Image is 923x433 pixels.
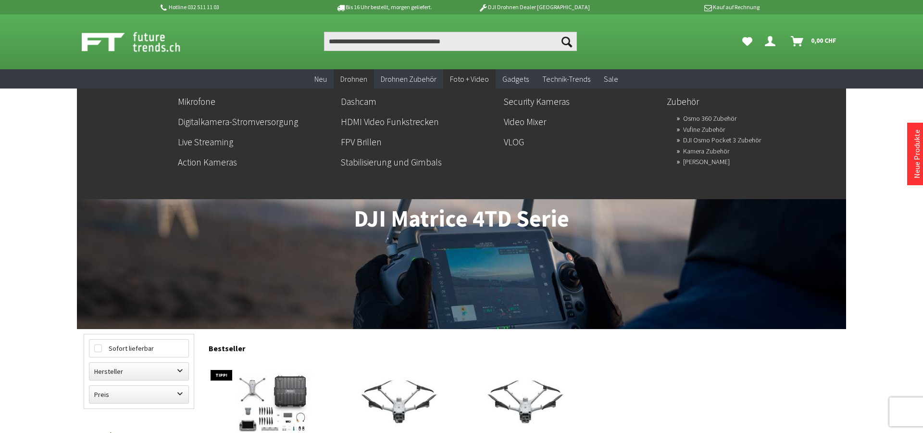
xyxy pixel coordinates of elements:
[340,74,367,84] span: Drohnen
[82,30,201,54] img: Shop Futuretrends - zur Startseite wechseln
[341,93,496,110] a: Dashcam
[178,154,333,170] a: Action Kameras
[597,69,625,89] a: Sale
[381,74,437,84] span: Drohnen Zubehör
[496,69,536,89] a: Gadgets
[178,114,333,130] a: Digitalkamera-Stromversorgung
[683,155,730,168] a: Gimbal Zubehör
[502,74,529,84] span: Gadgets
[536,69,597,89] a: Technik-Trends
[504,114,659,130] a: Video Mixer
[178,93,333,110] a: Mikrofone
[604,74,618,84] span: Sale
[737,32,757,51] a: Meine Favoriten
[557,32,577,51] button: Suchen
[443,69,496,89] a: Foto + Video
[683,112,736,125] a: Osmo 360 Zubehör
[374,69,443,89] a: Drohnen Zubehör
[89,386,188,403] label: Preis
[334,69,374,89] a: Drohnen
[667,93,822,110] a: Zubehör
[341,154,496,170] a: Stabilisierung und Gimbals
[787,32,841,51] a: Warenkorb
[324,32,577,51] input: Produkt, Marke, Kategorie, EAN, Artikelnummer…
[308,69,334,89] a: Neu
[683,144,729,158] a: Kamera Zubehör
[912,129,922,178] a: Neue Produkte
[209,334,839,358] div: Bestseller
[84,207,839,231] h1: DJI Matrice 4TD Serie
[683,123,725,136] a: Vufine Zubehör
[504,93,659,110] a: Security Kameras
[159,1,309,13] p: Hotline 032 511 11 03
[89,340,188,357] label: Sofort lieferbar
[542,74,590,84] span: Technik-Trends
[683,133,761,147] a: DJI Osmo Pocket 3 Zubehör
[609,1,759,13] p: Kauf auf Rechnung
[459,1,609,13] p: DJI Drohnen Dealer [GEOGRAPHIC_DATA]
[341,114,496,130] a: HDMI Video Funkstrecken
[178,134,333,150] a: Live Streaming
[504,134,659,150] a: VLOG
[309,1,459,13] p: Bis 16 Uhr bestellt, morgen geliefert.
[450,74,489,84] span: Foto + Video
[314,74,327,84] span: Neu
[811,33,836,48] span: 0,00 CHF
[89,363,188,380] label: Hersteller
[761,32,783,51] a: Dein Konto
[341,134,496,150] a: FPV Brillen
